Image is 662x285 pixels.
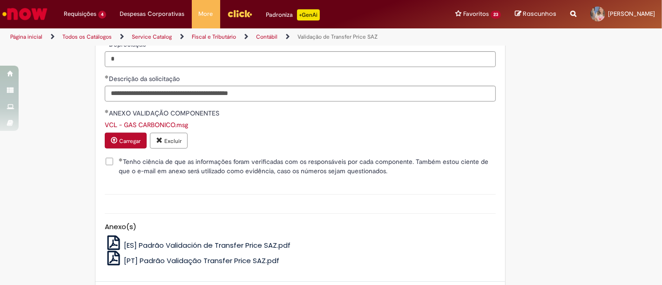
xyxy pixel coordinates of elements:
[105,223,496,231] h5: Anexo(s)
[523,9,556,18] span: Rascunhos
[515,10,556,19] a: Rascunhos
[64,9,96,19] span: Requisições
[7,28,434,46] ul: Trilhas de página
[109,40,148,48] span: Depreciação
[105,109,109,113] span: Obrigatório Preenchido
[227,7,252,20] img: click_logo_yellow_360x200.png
[256,33,277,41] a: Contábil
[105,240,291,250] a: [ES] Padrão Validación de Transfer Price SAZ.pdf
[266,9,320,20] div: Padroniza
[10,33,42,41] a: Página inicial
[297,9,320,20] p: +GenAi
[124,256,279,265] span: [PT] Padrão Validação Transfer Price SAZ.pdf
[1,5,49,23] img: ServiceNow
[105,133,147,149] button: Carregar anexo de ANEXO VALIDAÇÃO COMPONENTES Required
[132,33,172,41] a: Service Catalog
[124,240,290,250] span: [ES] Padrão Validación de Transfer Price SAZ.pdf
[105,51,496,67] input: Depreciação
[105,121,188,129] a: Download de VCL - GAS CARBONICO.msg
[164,137,182,145] small: Excluir
[109,75,182,83] span: Descrição da solicitação
[109,109,221,117] span: ANEXO VALIDAÇÃO COMPONENTES
[62,33,112,41] a: Todos os Catálogos
[119,137,141,145] small: Carregar
[119,157,496,176] span: Tenho ciência de que as informações foram verificadas com os responsáveis por cada componente. Ta...
[105,75,109,79] span: Obrigatório Preenchido
[120,9,185,19] span: Despesas Corporativas
[98,11,106,19] span: 4
[297,33,378,41] a: Validação de Transfer Price SAZ
[150,133,188,149] button: Excluir anexo VCL - GAS CARBONICO.msg
[463,9,489,19] span: Favoritos
[105,256,280,265] a: [PT] Padrão Validação Transfer Price SAZ.pdf
[199,9,213,19] span: More
[608,10,655,18] span: [PERSON_NAME]
[491,11,501,19] span: 23
[105,86,496,102] input: Descrição da solicitação
[119,158,123,162] span: Obrigatório Preenchido
[192,33,236,41] a: Fiscal e Tributário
